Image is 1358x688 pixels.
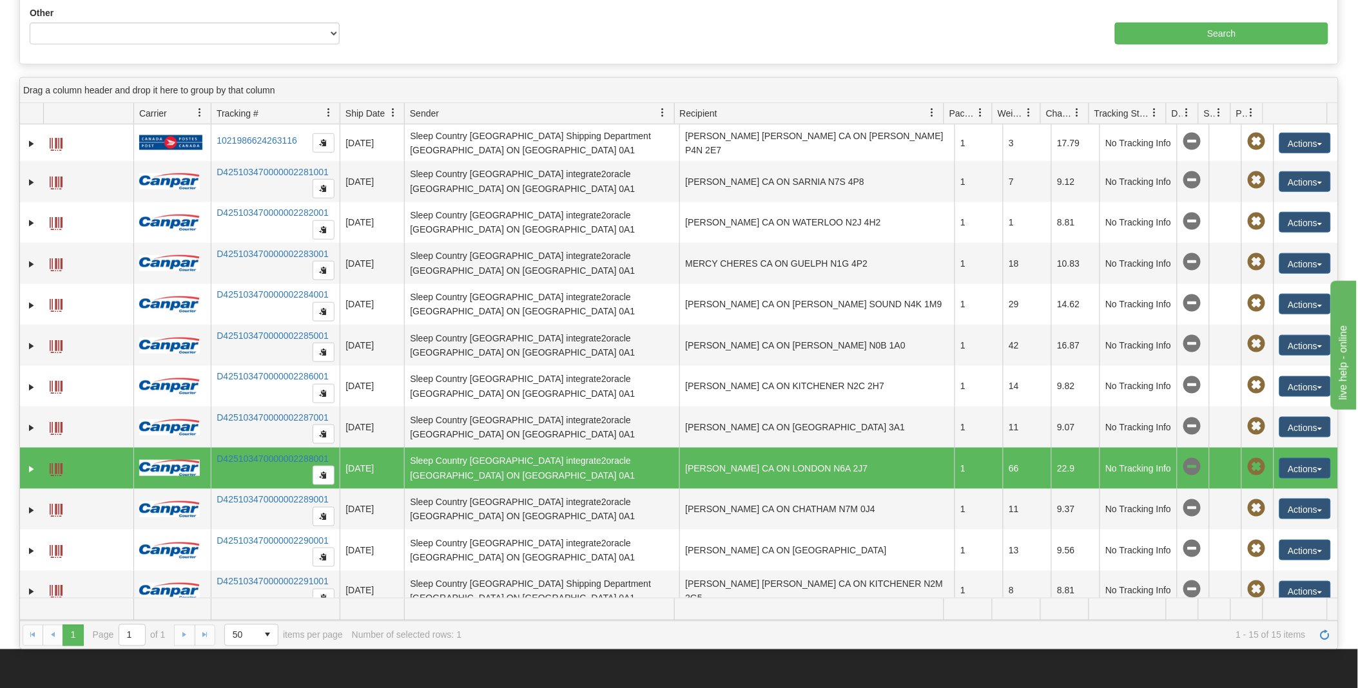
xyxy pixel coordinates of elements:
a: D425103470000002284001 [217,289,329,300]
span: Page sizes drop down [224,624,278,646]
td: No Tracking Info [1100,448,1177,489]
td: 1 [955,406,1003,448]
a: Expand [25,258,38,271]
a: Carrier filter column settings [189,102,211,124]
td: No Tracking Info [1100,571,1177,612]
span: Pickup Not Assigned [1247,335,1265,353]
td: [DATE] [340,243,404,284]
span: Pickup Not Assigned [1247,540,1265,558]
span: No Tracking Info [1183,376,1201,394]
td: No Tracking Info [1100,125,1177,161]
td: 1 [955,161,1003,202]
div: grid grouping header [20,78,1338,103]
a: Label [50,171,63,191]
td: 10.83 [1051,243,1100,284]
img: 14 - Canpar [139,255,200,271]
span: 1 - 15 of 15 items [470,630,1306,640]
img: 14 - Canpar [139,501,200,517]
td: 3 [1003,125,1051,161]
span: No Tracking Info [1183,540,1201,558]
td: 17.79 [1051,125,1100,161]
td: MERCY CHERES CA ON GUELPH N1G 4P2 [679,243,955,284]
span: Pickup Not Assigned [1247,417,1265,435]
button: Actions [1279,581,1331,602]
td: 1 [955,243,1003,284]
a: Tracking # filter column settings [318,102,340,124]
td: [PERSON_NAME] [PERSON_NAME] CA ON [PERSON_NAME] P4N 2E7 [679,125,955,161]
button: Actions [1279,294,1331,314]
td: [PERSON_NAME] CA ON [GEOGRAPHIC_DATA] 3A1 [679,406,955,448]
a: Expand [25,339,38,352]
a: D425103470000002281001 [217,167,329,177]
a: Pickup Status filter column settings [1241,102,1263,124]
a: Expand [25,137,38,150]
a: D425103470000002288001 [217,454,329,464]
span: items per page [224,624,343,646]
span: Ship Date [345,107,385,120]
a: Expand [25,176,38,189]
button: Actions [1279,253,1331,274]
td: 9.12 [1051,161,1100,202]
td: 8.81 [1051,571,1100,612]
td: [PERSON_NAME] CA ON [GEOGRAPHIC_DATA] [679,530,955,571]
a: Sender filter column settings [652,102,674,124]
a: Packages filter column settings [970,102,992,124]
iframe: chat widget [1328,278,1357,410]
button: Actions [1279,335,1331,356]
td: 11 [1003,489,1051,530]
td: 8.81 [1051,202,1100,244]
td: 14.62 [1051,284,1100,325]
button: Copy to clipboard [313,261,335,280]
span: Charge [1046,107,1073,120]
td: Sleep Country [GEOGRAPHIC_DATA] Shipping Department [GEOGRAPHIC_DATA] ON [GEOGRAPHIC_DATA] 0A1 [404,125,679,161]
span: Delivery Status [1172,107,1183,120]
td: [PERSON_NAME] CA ON [PERSON_NAME] SOUND N4K 1M9 [679,284,955,325]
img: 14 - Canpar [139,583,200,599]
td: No Tracking Info [1100,284,1177,325]
button: Actions [1279,376,1331,397]
span: Carrier [139,107,167,120]
img: 14 - Canpar [139,419,200,435]
a: Expand [25,544,38,557]
input: Page 1 [119,625,145,645]
span: Sender [410,107,439,120]
button: Copy to clipboard [313,466,335,485]
span: Packages [949,107,976,120]
td: Sleep Country [GEOGRAPHIC_DATA] integrate2oracle [GEOGRAPHIC_DATA] ON [GEOGRAPHIC_DATA] 0A1 [404,448,679,489]
span: Page 1 [63,625,83,645]
a: D425103470000002287001 [217,412,329,423]
td: 1 [955,284,1003,325]
span: 50 [233,629,249,642]
td: 66 [1003,448,1051,489]
button: Copy to clipboard [313,302,335,321]
a: Expand [25,421,38,434]
button: Copy to clipboard [313,589,335,608]
a: Recipient filter column settings [922,102,944,124]
span: Weight [998,107,1025,120]
td: 13 [1003,530,1051,571]
td: Sleep Country [GEOGRAPHIC_DATA] integrate2oracle [GEOGRAPHIC_DATA] ON [GEOGRAPHIC_DATA] 0A1 [404,489,679,530]
img: 20 - Canada Post [139,135,202,151]
td: No Tracking Info [1100,243,1177,284]
td: 14 [1003,366,1051,407]
td: 11 [1003,406,1051,448]
td: 16.87 [1051,325,1100,366]
a: Expand [25,216,38,229]
img: 14 - Canpar [139,296,200,312]
span: No Tracking Info [1183,171,1201,189]
a: Label [50,416,63,437]
span: Tracking # [217,107,258,120]
a: Label [50,293,63,314]
a: D425103470000002290001 [217,535,329,546]
td: 1 [955,125,1003,161]
td: Sleep Country [GEOGRAPHIC_DATA] integrate2oracle [GEOGRAPHIC_DATA] ON [GEOGRAPHIC_DATA] 0A1 [404,284,679,325]
a: Label [50,253,63,273]
a: Charge filter column settings [1067,102,1089,124]
td: 1 [955,448,1003,489]
a: D425103470000002282001 [217,207,329,218]
td: Sleep Country [GEOGRAPHIC_DATA] integrate2oracle [GEOGRAPHIC_DATA] ON [GEOGRAPHIC_DATA] 0A1 [404,202,679,244]
span: Pickup Status [1236,107,1247,120]
span: Pickup Not Assigned [1247,171,1265,189]
td: [DATE] [340,161,404,202]
div: live help - online [10,8,119,23]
